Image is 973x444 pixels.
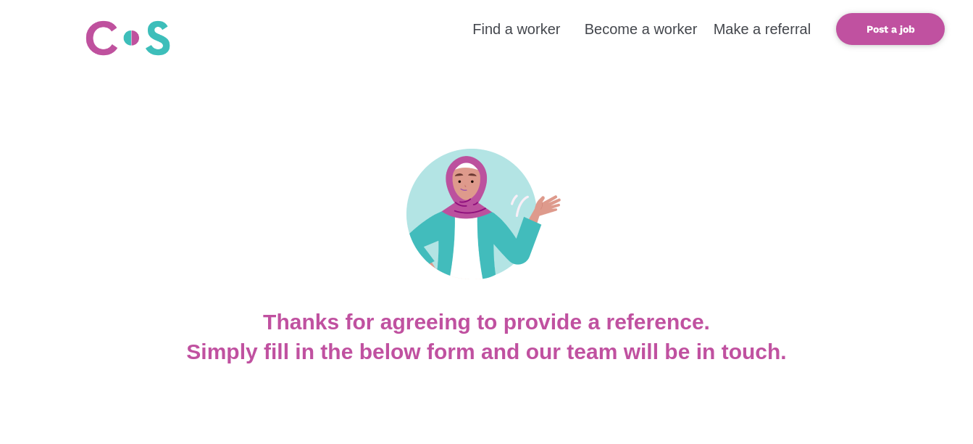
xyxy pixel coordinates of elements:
a: Find a worker [472,21,560,37]
a: Become a worker [585,21,698,37]
b: Thanks for agreeing to provide a reference. [263,310,710,334]
a: Post a job [836,13,945,45]
b: Post a job [866,23,915,35]
b: Simply fill in the below form and our team will be in touch. [186,340,786,363]
a: Make a referral [714,21,811,37]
